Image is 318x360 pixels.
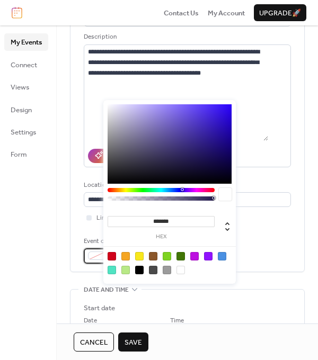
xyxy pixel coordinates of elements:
[164,8,199,19] span: Contact Us
[121,252,130,260] div: #F5A623
[208,8,245,19] span: My Account
[176,252,185,260] div: #417505
[164,7,199,18] a: Contact Us
[12,7,22,19] img: logo
[80,337,108,348] span: Cancel
[4,123,48,140] a: Settings
[259,8,301,19] span: Upgrade 🚀
[163,252,171,260] div: #7ED321
[11,82,29,93] span: Views
[149,266,157,274] div: #4A4A4A
[163,266,171,274] div: #9B9B9B
[84,32,289,42] div: Description
[135,266,144,274] div: #000000
[118,332,148,352] button: Save
[108,266,116,274] div: #50E3C2
[135,252,144,260] div: #F8E71C
[84,303,115,313] div: Start date
[11,60,37,70] span: Connect
[88,149,151,163] button: AI Assistant
[254,4,306,21] button: Upgrade🚀
[4,56,48,73] a: Connect
[190,252,199,260] div: #BD10E0
[74,332,114,352] button: Cancel
[11,127,36,138] span: Settings
[4,33,48,50] a: My Events
[84,316,97,326] span: Date
[149,252,157,260] div: #8B572A
[121,266,130,274] div: #B8E986
[84,180,289,191] div: Location
[170,316,184,326] span: Time
[176,266,185,274] div: #FFFFFF
[108,234,215,240] label: hex
[4,101,48,118] a: Design
[11,37,42,48] span: My Events
[208,7,245,18] a: My Account
[125,337,142,348] span: Save
[96,213,153,223] span: Link to Google Maps
[4,78,48,95] a: Views
[204,252,213,260] div: #9013FE
[11,149,27,160] span: Form
[218,252,226,260] div: #4A90E2
[4,146,48,163] a: Form
[11,105,32,115] span: Design
[108,252,116,260] div: #D0021B
[84,284,129,295] span: Date and time
[84,236,162,247] div: Event color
